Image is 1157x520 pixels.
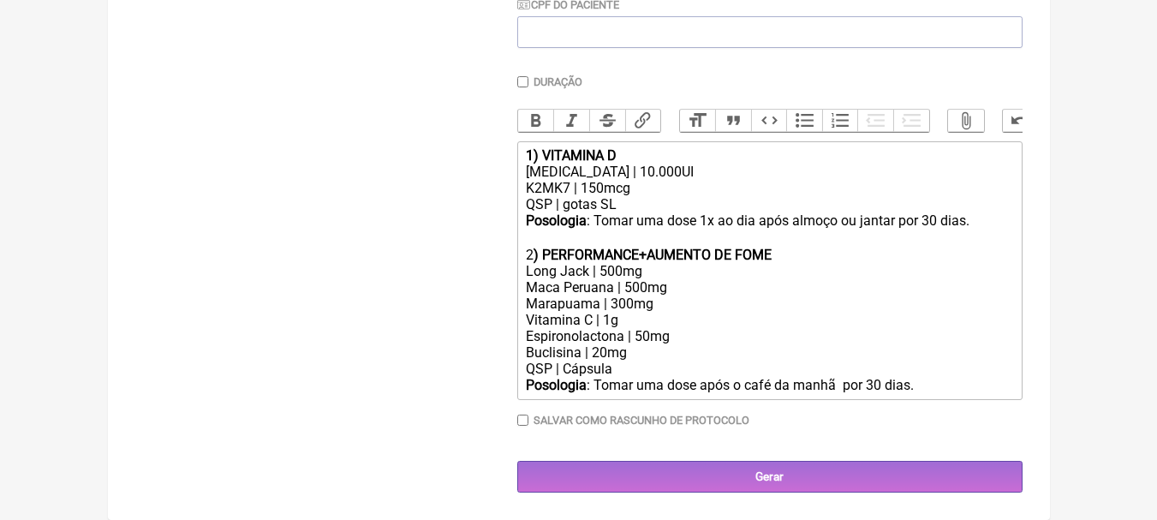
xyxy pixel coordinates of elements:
button: Code [751,110,787,132]
button: Bold [518,110,554,132]
button: Increase Level [893,110,929,132]
button: Bullets [786,110,822,132]
strong: 1) VITAMINA D [526,147,617,164]
button: Numbers [822,110,858,132]
div: Maca Peruana | 500mg [526,279,1012,296]
div: K2MK7 | 150mcg [526,180,1012,196]
button: Undo [1003,110,1039,132]
div: [MEDICAL_DATA] | 10.000UI [526,164,1012,180]
div: Vitamina C | 1g Espironolactona | 50mg Buclisina | 20mg [526,312,1012,361]
button: Italic [553,110,589,132]
label: Salvar como rascunho de Protocolo [534,414,749,427]
button: Heading [680,110,716,132]
button: Decrease Level [857,110,893,132]
div: Marapuama | 300mg [526,296,1012,312]
button: Attach Files [948,110,984,132]
button: Quote [715,110,751,132]
strong: ) PERFORMANCE+AUMENTO DE FOME [534,247,772,263]
strong: Posologia [526,212,587,229]
label: Duração [534,75,582,88]
div: 2 [526,247,1012,263]
button: Link [625,110,661,132]
strong: Posologia [526,377,587,393]
div: : Tomar uma dose após o café da manhã por 30 dias. [526,377,1012,393]
div: Long Jack | 500mg [526,263,1012,279]
input: Gerar [517,461,1023,493]
button: Strikethrough [589,110,625,132]
div: QSP | gotas SL [526,196,1012,212]
div: : Tomar uma dose 1x ao dia após almoço ou jantar por 30 dias. ㅤ [526,212,1012,247]
div: QSP | Cápsula [526,361,1012,377]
